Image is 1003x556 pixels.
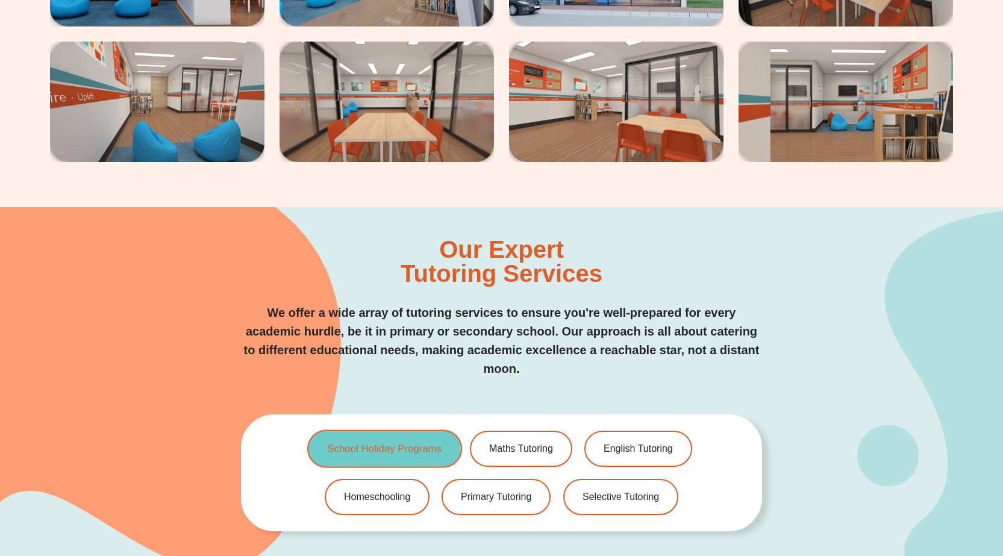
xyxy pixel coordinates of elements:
p: We offer a wide array of tutoring services to ensure you're well-prepared for every academic hurd... [241,304,762,378]
a: Selective Tutoring [563,479,678,515]
span: Selective Tutoring [583,492,659,502]
a: Maths Tutoring [470,431,572,467]
span: School Holiday Programs [327,444,442,454]
span: Primary Tutoring [461,492,531,502]
a: English Tutoring [584,431,692,467]
span: English Tutoring [604,444,673,454]
span: Homeschooling [344,492,410,502]
h2: Our Expert Tutoring Services [401,237,602,286]
a: Homeschooling [325,479,430,515]
a: Primary Tutoring [442,479,551,515]
span: Maths Tutoring [489,444,553,454]
a: School Holiday Programs [307,430,462,468]
iframe: Chat Widget [802,420,1003,556]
